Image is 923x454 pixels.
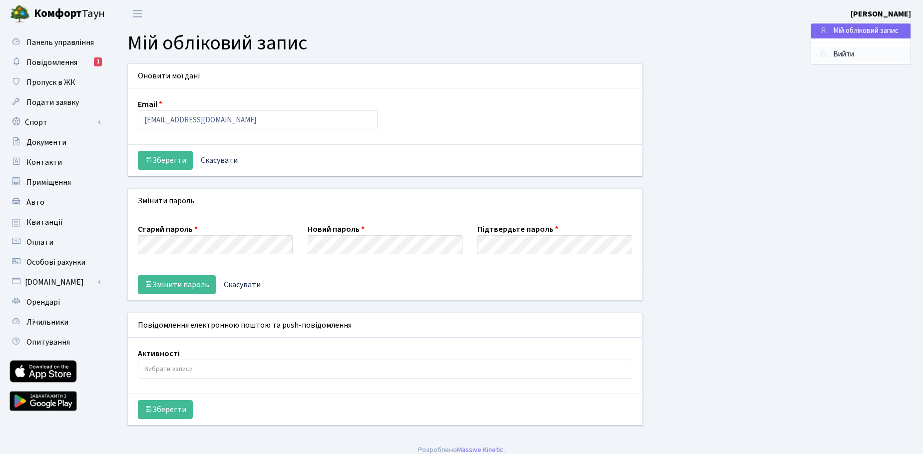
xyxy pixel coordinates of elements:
a: [DOMAIN_NAME] [5,272,105,292]
label: Активності [138,348,180,360]
a: Приміщення [5,172,105,192]
a: Спорт [5,112,105,132]
a: Вийти [811,47,911,62]
span: Пропуск в ЖК [26,77,75,88]
img: logo.png [10,4,30,24]
label: Email [138,98,162,110]
a: [PERSON_NAME] [851,8,911,20]
a: Авто [5,192,105,212]
b: [PERSON_NAME] [851,8,911,19]
b: Комфорт [34,5,82,21]
span: Авто [26,197,44,208]
label: Підтвердьте пароль [477,223,558,235]
span: Документи [26,137,66,148]
span: Таун [34,5,105,22]
a: Подати заявку [5,92,105,112]
button: Зберегти [138,151,193,170]
a: Мій обліковий запис [811,23,911,39]
a: Оплати [5,232,105,252]
span: Квитанції [26,217,63,228]
div: Змінити пароль [128,189,642,213]
span: Подати заявку [26,97,79,108]
span: Опитування [26,337,70,348]
button: Переключити навігацію [125,5,150,22]
input: Вибрати записи [138,360,632,378]
span: Особові рахунки [26,257,85,268]
span: Повідомлення [26,57,77,68]
a: Контакти [5,152,105,172]
a: Особові рахунки [5,252,105,272]
span: Контакти [26,157,62,168]
a: Пропуск в ЖК [5,72,105,92]
label: Новий пароль [308,223,365,235]
a: Повідомлення1 [5,52,105,72]
button: Змінити пароль [138,275,216,294]
div: 1 [94,57,102,66]
a: Панель управління [5,32,105,52]
span: Панель управління [26,37,94,48]
label: Старий пароль [138,223,198,235]
h1: Мій обліковий запис [127,31,908,55]
span: Оплати [26,237,53,248]
nav: breadcrumb [801,22,923,43]
div: Оновити мої дані [128,64,642,88]
a: Скасувати [217,275,267,294]
span: Приміщення [26,177,71,188]
span: Лічильники [26,317,68,328]
a: Лічильники [5,312,105,332]
a: Скасувати [194,151,244,170]
button: Зберегти [138,400,193,419]
a: Документи [5,132,105,152]
div: Повідомлення електронною поштою та push-повідомлення [128,313,642,338]
span: Орендарі [26,297,60,308]
a: Орендарі [5,292,105,312]
a: Квитанції [5,212,105,232]
a: Опитування [5,332,105,352]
